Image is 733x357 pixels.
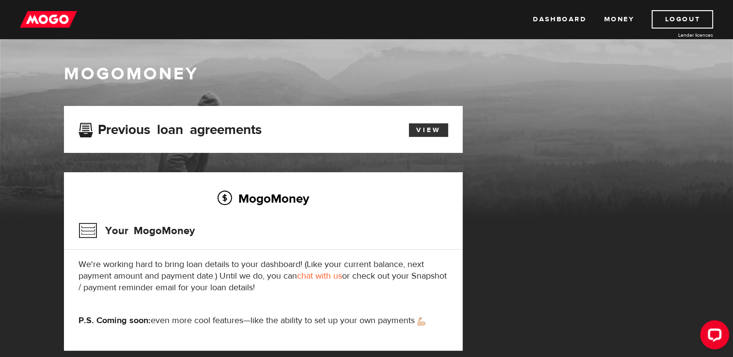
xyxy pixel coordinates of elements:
[418,317,425,326] img: strong arm emoji
[78,315,448,327] p: even more cool features—like the ability to set up your own payments
[78,259,448,294] p: We're working hard to bring loan details to your dashboard! (Like your current balance, next paym...
[409,123,448,137] a: View
[533,10,586,29] a: Dashboard
[64,64,670,84] h1: MogoMoney
[78,122,262,134] h3: Previous loan agreements
[78,188,448,208] h2: MogoMoney
[604,10,634,29] a: Money
[78,315,151,326] strong: P.S. Coming soon:
[20,10,77,29] img: mogo_logo-11ee424be714fa7cbb0f0f49df9e16ec.png
[652,10,713,29] a: Logout
[640,31,713,39] a: Lender licences
[297,270,342,282] a: chat with us
[78,218,195,243] h3: Your MogoMoney
[692,316,733,357] iframe: LiveChat chat widget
